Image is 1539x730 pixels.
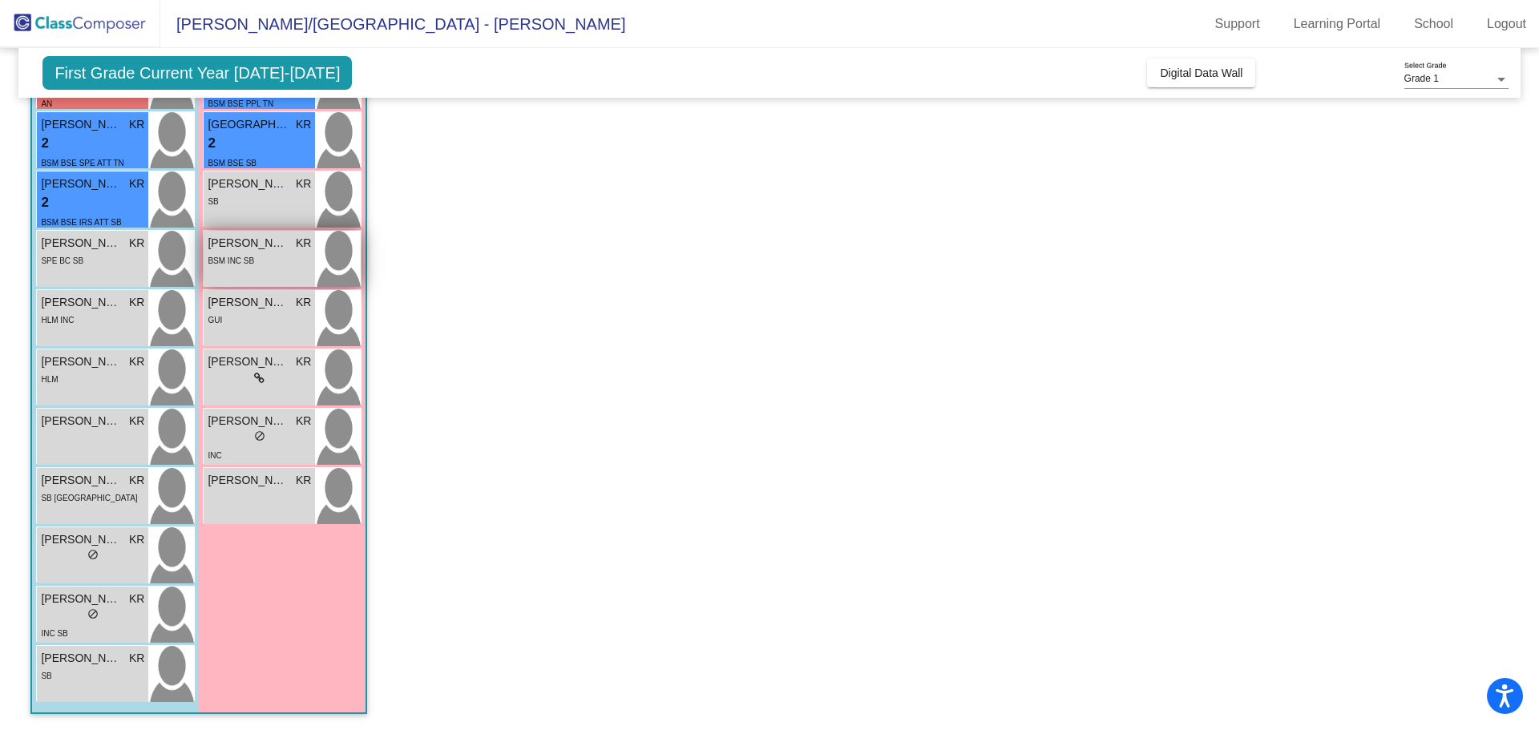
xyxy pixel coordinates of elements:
span: [PERSON_NAME] [208,413,288,430]
span: [PERSON_NAME] [41,235,121,252]
button: Digital Data Wall [1147,58,1255,87]
span: do_not_disturb_alt [254,430,265,442]
span: HLM INC [41,316,74,325]
span: [GEOGRAPHIC_DATA][PERSON_NAME] [208,116,288,133]
span: First Grade Current Year [DATE]-[DATE] [42,56,352,90]
a: Logout [1474,11,1539,37]
span: [PERSON_NAME] [208,235,288,252]
span: BSM INC SB [208,256,254,265]
span: KR [296,413,311,430]
span: do_not_disturb_alt [87,549,99,560]
span: KR [129,413,144,430]
span: HLM [41,375,58,384]
span: 2 [208,133,215,154]
span: KR [129,650,144,667]
span: KR [296,116,311,133]
span: 2 [41,192,48,213]
span: Digital Data Wall [1160,67,1242,79]
span: KR [129,472,144,489]
span: [PERSON_NAME] [208,353,288,370]
span: [PERSON_NAME] [41,650,121,667]
a: Support [1202,11,1273,37]
span: [PERSON_NAME] [41,175,121,192]
span: [PERSON_NAME] [41,294,121,311]
a: School [1401,11,1466,37]
span: [PERSON_NAME] [208,175,288,192]
span: KR [296,294,311,311]
span: [PERSON_NAME] [208,472,288,489]
span: [PERSON_NAME] [208,294,288,311]
span: 2 [41,133,48,154]
span: KR [296,472,311,489]
span: KR [129,591,144,607]
span: KR [129,116,144,133]
span: AN [41,99,52,108]
span: [PERSON_NAME] [41,472,121,489]
span: SPE BC SB [41,256,83,265]
a: Learning Portal [1281,11,1394,37]
span: BSM BSE SB [208,159,256,167]
span: [PERSON_NAME] [41,591,121,607]
span: do_not_disturb_alt [87,608,99,619]
span: [PERSON_NAME] [41,413,121,430]
span: INC SB [41,629,67,638]
span: GUI [208,316,222,325]
span: [PERSON_NAME] [41,531,121,548]
span: BSM BSE SPE ATT TN [41,159,123,167]
span: KR [129,294,144,311]
span: KR [129,531,144,548]
span: Grade 1 [1404,73,1439,84]
span: [PERSON_NAME] [41,353,121,370]
span: KR [296,353,311,370]
span: BSM BSE PPL TN [208,99,273,108]
span: INC [208,451,221,460]
span: SB [208,197,218,206]
span: [PERSON_NAME] [41,116,121,133]
span: KR [296,235,311,252]
span: BSM BSE IRS ATT SB [41,218,121,227]
span: SB [41,672,51,680]
span: [PERSON_NAME]/[GEOGRAPHIC_DATA] - [PERSON_NAME] [160,11,625,37]
span: KR [296,175,311,192]
span: KR [129,175,144,192]
span: SB [GEOGRAPHIC_DATA] [41,494,137,502]
span: KR [129,235,144,252]
span: KR [129,353,144,370]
